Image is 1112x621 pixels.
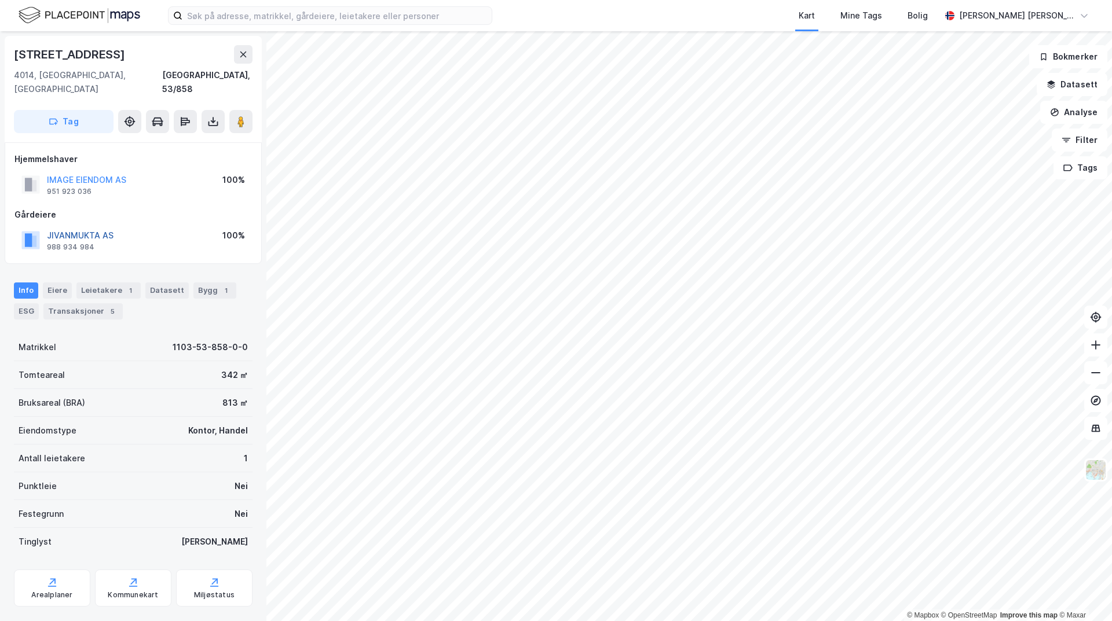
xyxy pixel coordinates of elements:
div: Punktleie [19,479,57,493]
div: 1 [125,285,136,296]
div: 1103-53-858-0-0 [173,340,248,354]
div: 813 ㎡ [222,396,248,410]
div: Bolig [908,9,928,23]
div: Kontrollprogram for chat [1054,565,1112,621]
div: Festegrunn [19,507,64,521]
a: OpenStreetMap [941,611,997,619]
div: 988 934 984 [47,242,94,252]
div: [GEOGRAPHIC_DATA], 53/858 [162,68,253,96]
div: Bygg [193,282,236,299]
div: Eiere [43,282,72,299]
div: [STREET_ADDRESS] [14,45,127,64]
div: Datasett [145,282,189,299]
div: Tomteareal [19,368,65,382]
div: Gårdeiere [14,208,252,222]
div: 100% [222,173,245,187]
div: Kontor, Handel [188,424,248,438]
div: Kommunekart [108,590,158,600]
div: Bruksareal (BRA) [19,396,85,410]
div: Hjemmelshaver [14,152,252,166]
button: Analyse [1040,101,1107,124]
button: Tag [14,110,114,133]
div: Nei [235,507,248,521]
div: 951 923 036 [47,187,92,196]
div: [PERSON_NAME] [181,535,248,549]
div: Antall leietakere [19,451,85,465]
button: Filter [1052,128,1107,152]
div: Tinglyst [19,535,52,549]
div: 1 [220,285,232,296]
div: 100% [222,229,245,242]
iframe: Chat Widget [1054,565,1112,621]
div: Leietakere [76,282,141,299]
div: Info [14,282,38,299]
img: logo.f888ab2527a4732fd821a326f86c7f29.svg [19,5,140,25]
input: Søk på adresse, matrikkel, gårdeiere, leietakere eller personer [182,7,492,24]
div: Matrikkel [19,340,56,354]
button: Bokmerker [1029,45,1107,68]
a: Improve this map [1000,611,1058,619]
div: 5 [107,306,118,317]
div: Nei [235,479,248,493]
div: [PERSON_NAME] [PERSON_NAME] [959,9,1075,23]
div: Mine Tags [840,9,882,23]
div: 1 [244,451,248,465]
div: Miljøstatus [194,590,235,600]
div: Eiendomstype [19,424,76,438]
div: Transaksjoner [43,303,123,319]
div: Arealplaner [31,590,72,600]
img: Z [1085,459,1107,481]
div: 4014, [GEOGRAPHIC_DATA], [GEOGRAPHIC_DATA] [14,68,162,96]
button: Datasett [1037,73,1107,96]
a: Mapbox [907,611,939,619]
button: Tags [1054,156,1107,179]
div: ESG [14,303,39,319]
div: Kart [799,9,815,23]
div: 342 ㎡ [221,368,248,382]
